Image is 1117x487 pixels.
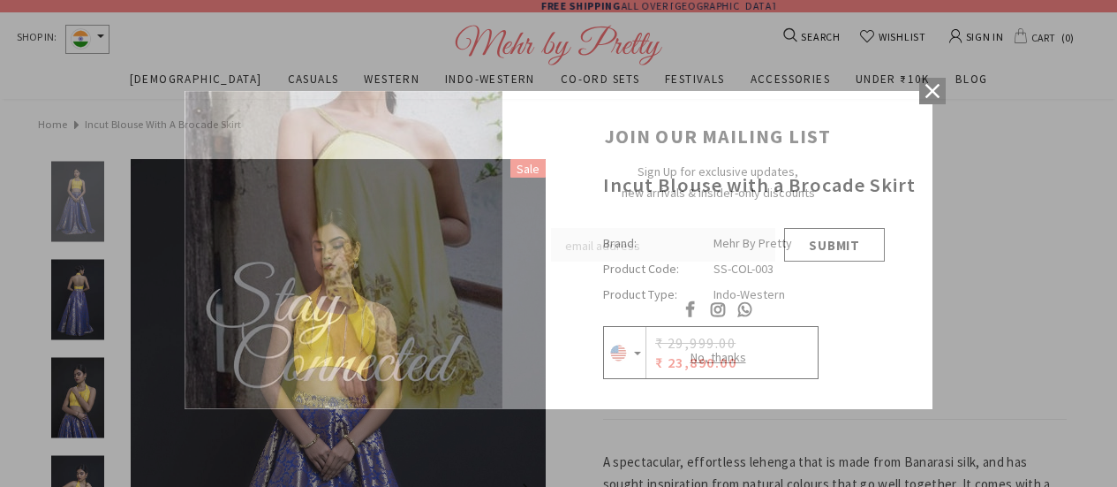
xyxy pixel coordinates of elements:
span: Sign Up for exclusive updates, new arrivals & insider-only discounts [622,164,815,201]
span: JOIN OUR MAILING LIST [605,124,831,148]
input: Email Address [551,228,775,262]
input: Submit [784,228,885,262]
span: No, thanks [691,349,746,365]
a: Close [919,78,946,104]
